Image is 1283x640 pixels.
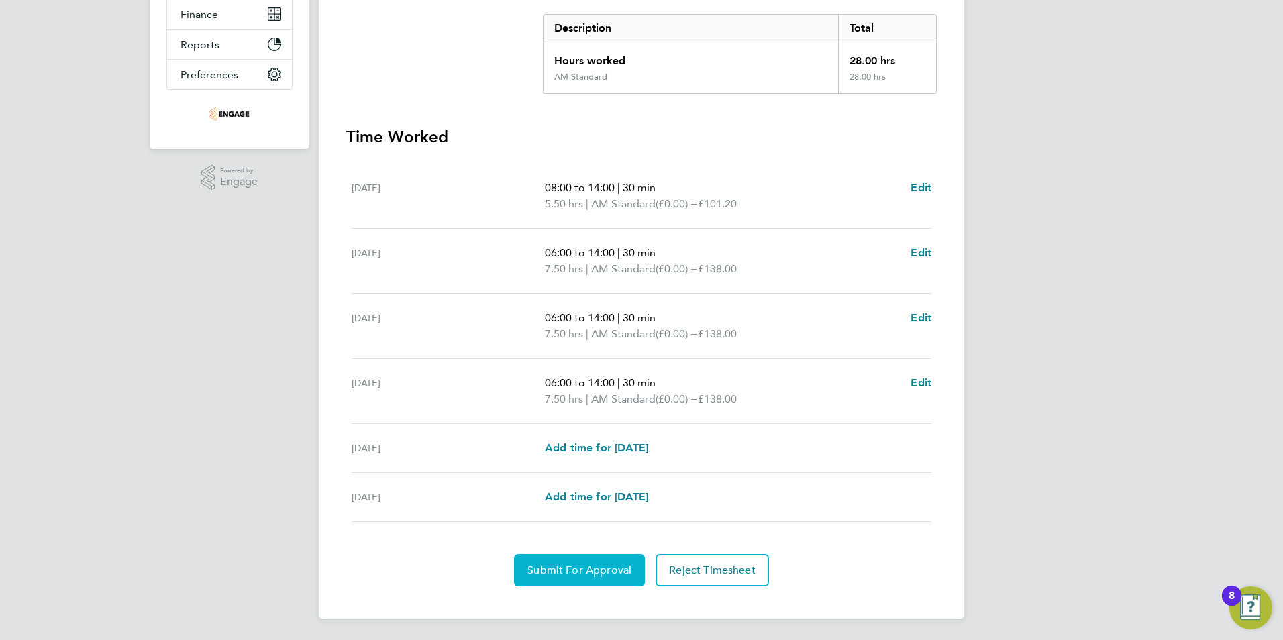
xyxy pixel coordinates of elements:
[911,245,931,261] a: Edit
[656,392,698,405] span: (£0.00) =
[591,196,656,212] span: AM Standard
[911,180,931,196] a: Edit
[544,42,838,72] div: Hours worked
[220,176,258,188] span: Engage
[838,15,936,42] div: Total
[167,60,292,89] button: Preferences
[669,564,756,577] span: Reject Timesheet
[617,376,620,389] span: |
[698,262,737,275] span: £138.00
[545,246,615,259] span: 06:00 to 14:00
[545,197,583,210] span: 5.50 hrs
[167,30,292,59] button: Reports
[352,440,545,456] div: [DATE]
[545,311,615,324] span: 06:00 to 14:00
[656,554,769,586] button: Reject Timesheet
[545,490,648,503] span: Add time for [DATE]
[623,246,656,259] span: 30 min
[591,326,656,342] span: AM Standard
[545,376,615,389] span: 06:00 to 14:00
[527,564,631,577] span: Submit For Approval
[545,440,648,456] a: Add time for [DATE]
[591,391,656,407] span: AM Standard
[181,8,218,21] span: Finance
[623,376,656,389] span: 30 min
[220,165,258,176] span: Powered by
[838,72,936,93] div: 28.00 hrs
[1229,596,1235,613] div: 8
[545,327,583,340] span: 7.50 hrs
[554,72,607,83] div: AM Standard
[514,554,645,586] button: Submit For Approval
[656,327,698,340] span: (£0.00) =
[586,392,588,405] span: |
[656,197,698,210] span: (£0.00) =
[617,311,620,324] span: |
[911,310,931,326] a: Edit
[545,262,583,275] span: 7.50 hrs
[545,441,648,454] span: Add time for [DATE]
[352,245,545,277] div: [DATE]
[543,14,937,94] div: Summary
[698,327,737,340] span: £138.00
[352,489,545,505] div: [DATE]
[209,103,250,125] img: acceptrec-logo-retina.png
[201,165,258,191] a: Powered byEngage
[698,392,737,405] span: £138.00
[623,181,656,194] span: 30 min
[181,38,219,51] span: Reports
[545,181,615,194] span: 08:00 to 14:00
[617,246,620,259] span: |
[544,15,838,42] div: Description
[911,376,931,389] span: Edit
[911,375,931,391] a: Edit
[1229,586,1272,629] button: Open Resource Center, 8 new notifications
[586,327,588,340] span: |
[352,375,545,407] div: [DATE]
[586,197,588,210] span: |
[911,181,931,194] span: Edit
[352,310,545,342] div: [DATE]
[698,197,737,210] span: £101.20
[656,262,698,275] span: (£0.00) =
[838,42,936,72] div: 28.00 hrs
[911,246,931,259] span: Edit
[181,68,238,81] span: Preferences
[545,392,583,405] span: 7.50 hrs
[346,126,937,148] h3: Time Worked
[166,103,293,125] a: Go to home page
[352,180,545,212] div: [DATE]
[591,261,656,277] span: AM Standard
[617,181,620,194] span: |
[586,262,588,275] span: |
[545,489,648,505] a: Add time for [DATE]
[911,311,931,324] span: Edit
[623,311,656,324] span: 30 min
